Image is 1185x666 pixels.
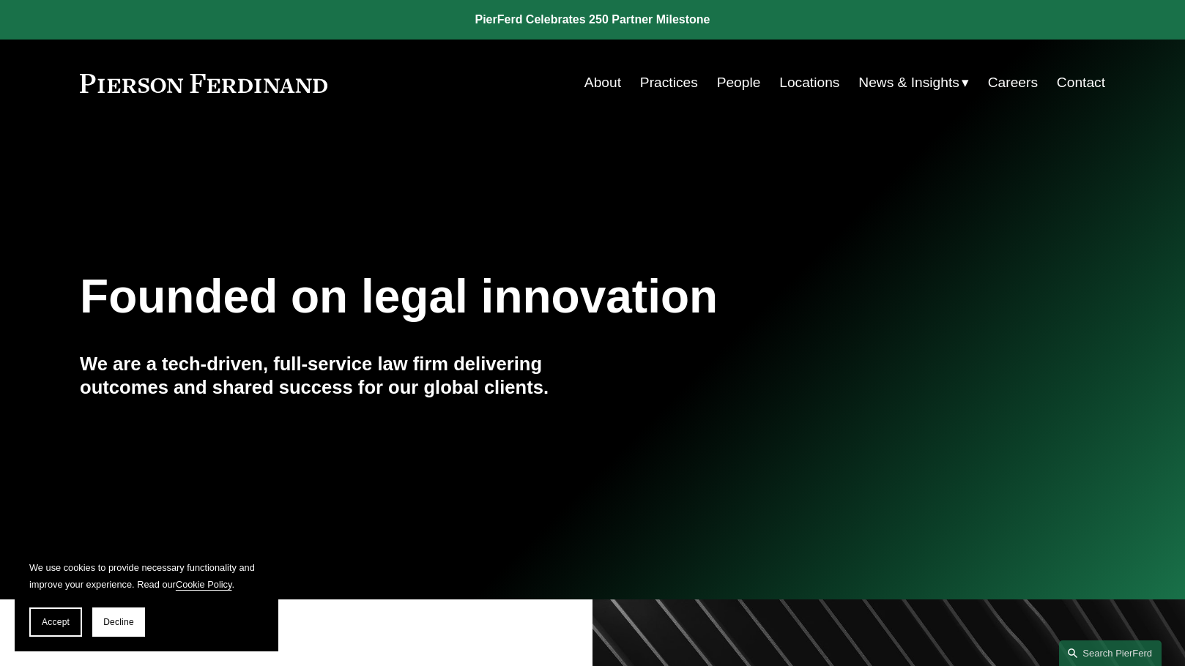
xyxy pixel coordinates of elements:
section: Cookie banner [15,545,278,651]
a: Cookie Policy [176,579,232,590]
a: folder dropdown [858,69,969,97]
h4: We are a tech-driven, full-service law firm delivering outcomes and shared success for our global... [80,352,592,400]
a: Careers [988,69,1038,97]
a: Locations [779,69,839,97]
a: About [584,69,621,97]
a: Practices [640,69,698,97]
a: Search this site [1059,640,1162,666]
span: Accept [42,617,70,627]
button: Accept [29,607,82,637]
button: Decline [92,607,145,637]
span: Decline [103,617,134,627]
a: Contact [1057,69,1105,97]
p: We use cookies to provide necessary functionality and improve your experience. Read our . [29,559,264,593]
a: People [717,69,761,97]
h1: Founded on legal innovation [80,270,935,323]
span: News & Insights [858,70,959,96]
